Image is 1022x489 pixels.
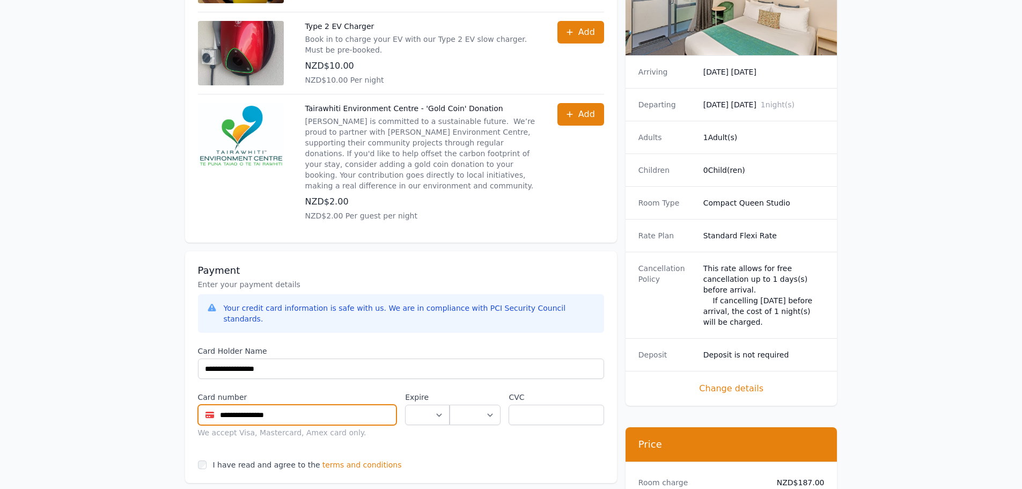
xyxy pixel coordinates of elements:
p: Type 2 EV Charger [305,21,536,32]
span: Add [578,26,595,39]
dt: Departing [638,99,695,110]
dd: [DATE] [DATE] [703,67,825,77]
dt: Arriving [638,67,695,77]
p: NZD$10.00 [305,60,536,72]
dt: Room charge [638,477,760,488]
dd: Standard Flexi Rate [703,230,825,241]
label: Expire [405,392,450,403]
p: NZD$2.00 Per guest per night [305,210,536,221]
span: Add [578,108,595,121]
dt: Adults [638,132,695,143]
dt: Rate Plan [638,230,695,241]
dd: [DATE] [DATE] [703,99,825,110]
p: NZD$2.00 [305,195,536,208]
button: Add [557,21,604,43]
dt: Room Type [638,198,695,208]
dt: Children [638,165,695,176]
dd: NZD$187.00 [768,477,825,488]
p: Tairawhiti Environment Centre - 'Gold Coin' Donation [305,103,536,114]
p: NZD$10.00 Per night [305,75,536,85]
span: terms and conditions [322,459,402,470]
span: Change details [638,382,825,395]
label: I have read and agree to the [213,461,320,469]
dd: Compact Queen Studio [703,198,825,208]
dd: 0 Child(ren) [703,165,825,176]
label: Card number [198,392,397,403]
dd: Deposit is not required [703,349,825,360]
label: CVC [509,392,604,403]
dt: Deposit [638,349,695,360]
p: Book in to charge your EV with our Type 2 EV slow charger. Must be pre-booked. [305,34,536,55]
img: Type 2 EV Charger [198,21,284,85]
span: 1 night(s) [761,100,795,109]
div: Your credit card information is safe with us. We are in compliance with PCI Security Council stan... [224,303,595,324]
h3: Price [638,438,825,451]
label: . [450,392,500,403]
button: Add [557,103,604,126]
dt: Cancellation Policy [638,263,695,327]
img: Tairawhiti Environment Centre - 'Gold Coin' Donation [198,103,284,167]
div: We accept Visa, Mastercard, Amex card only. [198,427,397,438]
p: [PERSON_NAME] is committed to a sustainable future. We’re proud to partner with [PERSON_NAME] Env... [305,116,536,191]
div: This rate allows for free cancellation up to 1 days(s) before arrival. If cancelling [DATE] befor... [703,263,825,327]
p: Enter your payment details [198,279,604,290]
dd: 1 Adult(s) [703,132,825,143]
label: Card Holder Name [198,346,604,356]
h3: Payment [198,264,604,277]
